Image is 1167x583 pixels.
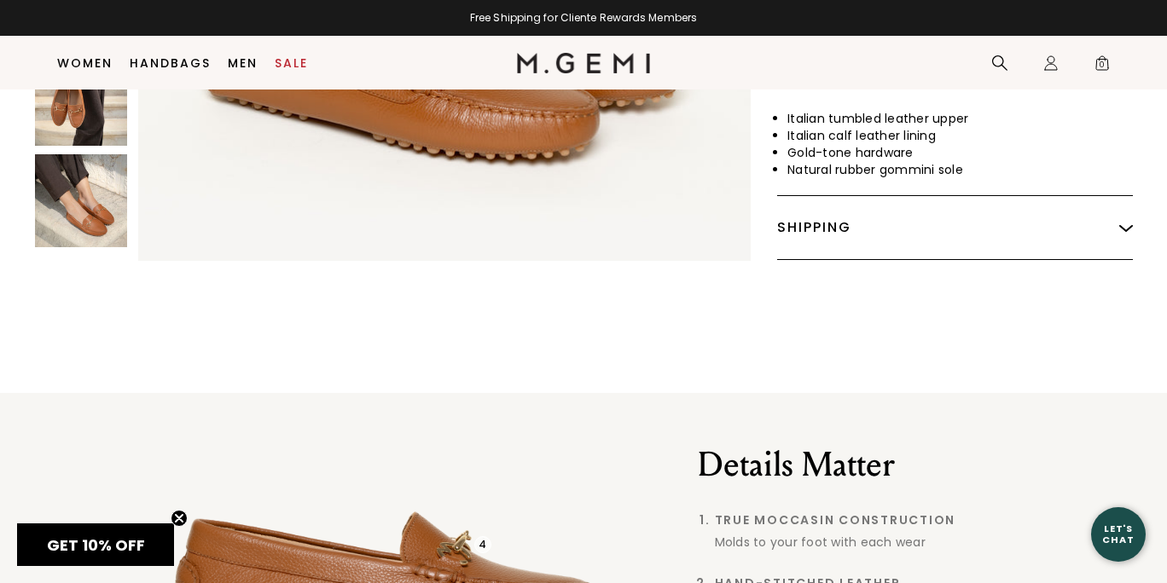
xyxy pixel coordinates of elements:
[787,144,1133,161] li: Gold-tone hardware
[35,154,127,246] img: The Pastoso Signature
[715,534,1041,551] div: Molds to your foot with each wear
[35,54,127,146] img: The Pastoso Signature
[1094,58,1111,75] span: 0
[57,56,113,70] a: Women
[474,536,491,553] div: 4
[777,196,1133,259] div: Shipping
[228,56,258,70] a: Men
[787,127,1133,144] li: Italian calf leather lining
[275,56,308,70] a: Sale
[715,513,1041,527] span: True Moccasin Construction
[171,510,188,527] button: Close teaser
[17,523,174,566] div: GET 10% OFFClose teaser
[1091,523,1146,545] div: Let's Chat
[130,56,211,70] a: Handbags
[47,534,145,556] span: GET 10% OFF
[787,110,1133,127] li: Italian tumbled leather upper
[517,53,651,73] img: M.Gemi
[787,161,1133,178] li: Natural rubber gommini sole
[698,444,1041,485] h2: Details Matter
